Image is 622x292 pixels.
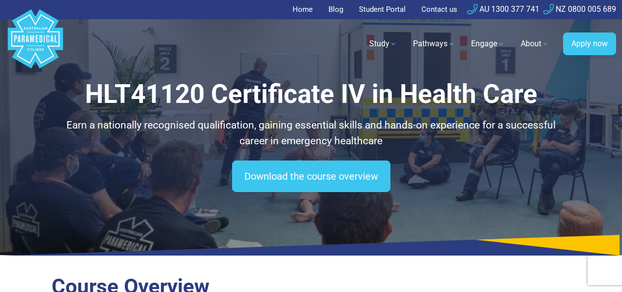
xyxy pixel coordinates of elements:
a: Pathways [407,30,461,58]
a: About [515,30,555,58]
a: NZ 0800 005 689 [543,4,616,14]
h1: HLT41120 Certificate IV in Health Care [52,79,570,110]
a: Engage [465,30,511,58]
a: Download the course overview [232,161,390,192]
a: Australian Paramedical College [6,19,65,69]
p: Earn a nationally recognised qualification, gaining essential skills and hands-on experience for ... [52,118,570,149]
a: Apply now [563,32,616,55]
a: AU 1300 377 741 [467,4,539,14]
a: Study [363,30,403,58]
